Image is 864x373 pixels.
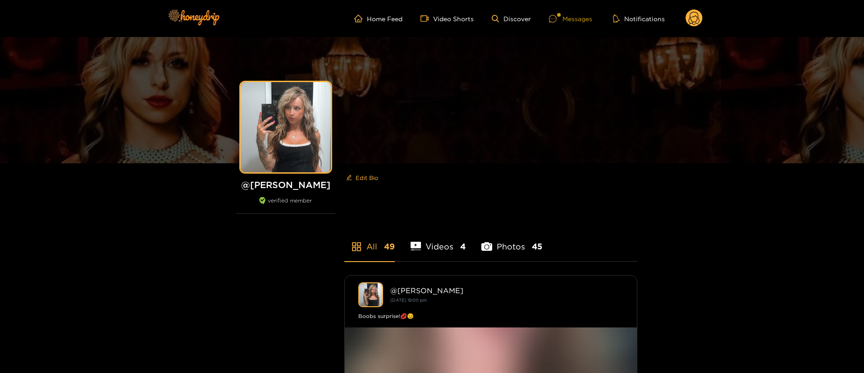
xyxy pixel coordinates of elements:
[384,241,395,252] span: 49
[390,286,623,295] div: @ [PERSON_NAME]
[346,175,352,181] span: edit
[390,298,427,303] small: [DATE] 19:00 pm
[610,14,667,23] button: Notifications
[354,14,367,23] span: home
[481,221,542,261] li: Photos
[421,14,474,23] a: Video Shorts
[358,282,383,307] img: kendra
[411,221,466,261] li: Videos
[421,14,433,23] span: video-camera
[532,241,542,252] span: 45
[344,221,395,261] li: All
[549,14,592,24] div: Messages
[351,241,362,252] span: appstore
[344,170,380,185] button: editEdit Bio
[460,241,466,252] span: 4
[358,312,623,321] div: Boobs surprise!💋😉
[356,173,378,182] span: Edit Bio
[354,14,402,23] a: Home Feed
[492,15,531,23] a: Discover
[236,197,335,214] div: verified member
[236,179,335,190] h1: @ [PERSON_NAME]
